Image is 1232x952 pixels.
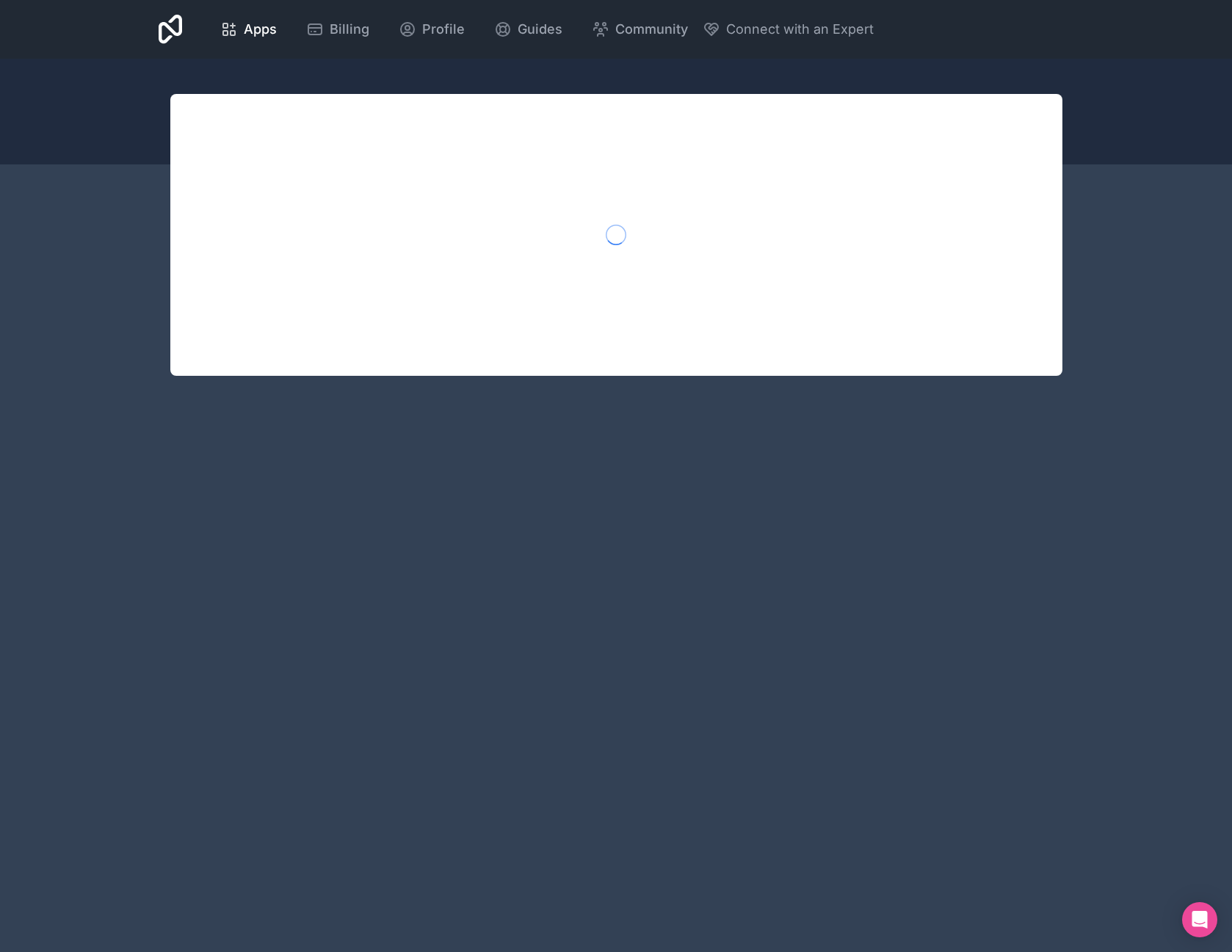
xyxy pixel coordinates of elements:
div: Open Intercom Messenger [1182,902,1217,937]
span: Billing [330,19,369,40]
span: Connect with an Expert [726,19,874,40]
span: Apps [244,19,277,40]
a: Community [580,13,700,46]
a: Guides [482,13,574,46]
a: Apps [209,13,289,46]
span: Profile [422,19,465,40]
a: Profile [387,13,477,46]
span: Community [615,19,688,40]
span: Guides [518,19,562,40]
a: Billing [294,13,381,46]
button: Connect with an Expert [703,19,874,40]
